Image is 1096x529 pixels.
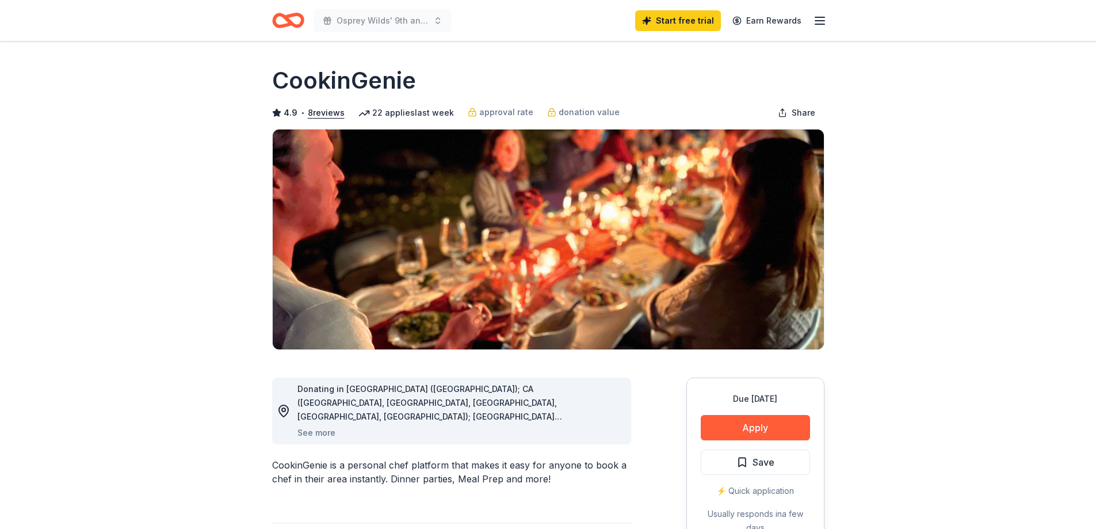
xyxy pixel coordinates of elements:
button: Osprey Wilds' 9th annual Bids for Kids fundraiser [314,9,452,32]
h1: CookinGenie [272,64,416,97]
a: Start free trial [635,10,721,31]
a: Home [272,7,304,34]
span: donation value [559,105,620,119]
span: Save [753,455,774,470]
button: Share [769,101,824,124]
div: 22 applies last week [358,106,454,120]
span: 4.9 [284,106,297,120]
div: ⚡️ Quick application [701,484,810,498]
div: Due [DATE] [701,392,810,406]
button: See more [297,426,335,440]
a: donation value [547,105,620,119]
button: 8reviews [308,106,345,120]
button: Save [701,450,810,475]
button: Apply [701,415,810,440]
img: Image for CookinGenie [273,130,824,349]
span: • [300,108,304,117]
span: Osprey Wilds' 9th annual Bids for Kids fundraiser [337,14,429,28]
span: approval rate [479,105,533,119]
div: CookinGenie is a personal chef platform that makes it easy for anyone to book a chef in their are... [272,458,631,486]
a: Earn Rewards [725,10,808,31]
a: approval rate [468,105,533,119]
span: Share [792,106,815,120]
